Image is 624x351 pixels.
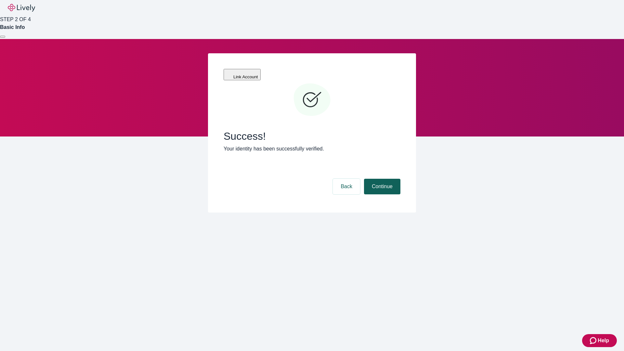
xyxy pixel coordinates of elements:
button: Zendesk support iconHelp [582,334,617,347]
button: Back [333,179,360,194]
p: Your identity has been successfully verified. [224,145,400,153]
svg: Checkmark icon [292,81,331,120]
img: Lively [8,4,35,12]
span: Help [598,337,609,344]
button: Link Account [224,69,261,80]
span: Success! [224,130,400,142]
svg: Zendesk support icon [590,337,598,344]
button: Continue [364,179,400,194]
